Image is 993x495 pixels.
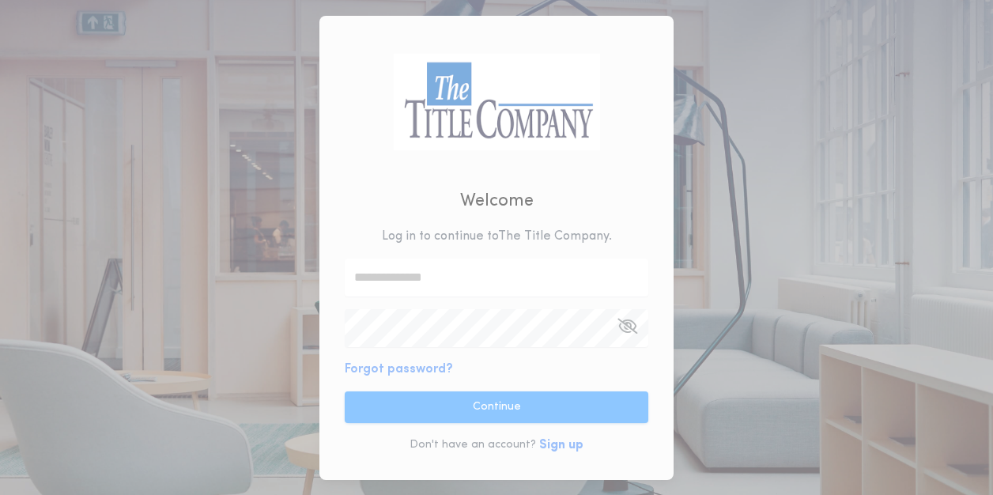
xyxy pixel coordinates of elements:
[460,188,534,214] h2: Welcome
[410,437,536,453] p: Don't have an account?
[382,227,612,246] p: Log in to continue to The Title Company .
[393,53,600,150] img: logo
[345,391,648,423] button: Continue
[539,436,583,455] button: Sign up
[345,360,453,379] button: Forgot password?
